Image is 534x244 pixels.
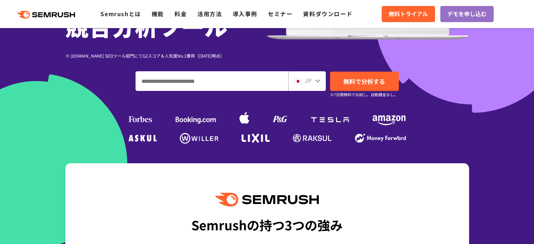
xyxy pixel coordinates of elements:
span: 無料トライアル [389,9,428,19]
a: 導入事例 [233,9,257,18]
span: JP [305,76,311,85]
div: Semrushの持つ3つの強み [191,212,343,238]
small: ※7日間無料でお試し。自動課金なし。 [330,91,398,98]
a: セミナー [268,9,292,18]
a: 無料で分析する [330,72,399,91]
span: 無料で分析する [343,77,385,86]
a: Semrushとは [100,9,141,18]
a: 無料トライアル [382,6,435,22]
input: ドメイン、キーワードまたはURLを入力してください [136,72,288,91]
a: 機能 [152,9,164,18]
a: 資料ダウンロード [303,9,352,18]
span: デモを申し込む [447,9,487,19]
a: デモを申し込む [440,6,494,22]
a: 活用方法 [197,9,222,18]
img: Semrush [215,193,318,206]
div: ※ [DOMAIN_NAME] SEOツール部門にてG2スコア＆人気度No.1獲得（[DATE]時点） [65,52,267,59]
a: 料金 [174,9,187,18]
